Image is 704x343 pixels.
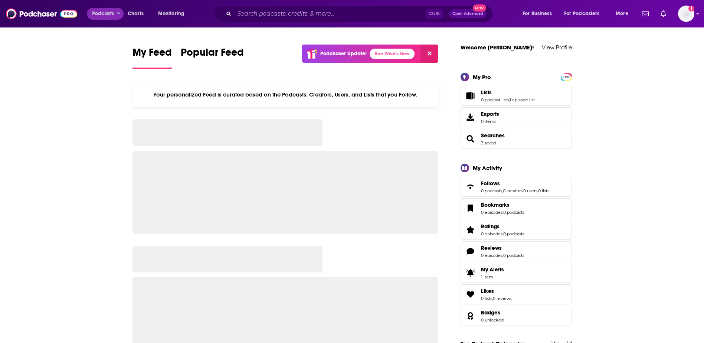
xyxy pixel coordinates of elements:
[463,112,478,122] span: Exports
[463,91,478,101] a: Lists
[481,180,549,187] a: Follows
[562,73,571,79] a: PRO
[463,289,478,300] a: Likes
[481,317,504,323] a: 0 unlocked
[493,296,512,301] a: 0 reviews
[658,7,669,20] a: Show notifications dropdown
[153,8,194,20] button: open menu
[562,74,571,80] span: PRO
[234,8,426,20] input: Search podcasts, credits, & more...
[463,268,478,278] span: My Alerts
[523,9,552,19] span: For Business
[517,8,561,20] button: open menu
[481,111,499,117] span: Exports
[502,188,503,193] span: ,
[481,288,494,294] span: Likes
[461,107,572,127] a: Exports
[132,46,172,63] span: My Feed
[473,4,486,12] span: New
[463,203,478,213] a: Bookmarks
[461,177,572,197] span: Follows
[481,266,504,273] span: My Alerts
[481,309,504,316] a: Badges
[481,245,502,251] span: Reviews
[181,46,244,63] span: Popular Feed
[158,9,184,19] span: Monitoring
[510,97,535,102] a: 1 episode list
[473,73,491,81] div: My Pro
[481,231,502,236] a: 0 episodes
[463,134,478,144] a: Searches
[463,311,478,321] a: Badges
[616,9,628,19] span: More
[481,119,499,124] span: 0 items
[509,97,510,102] span: ,
[87,8,124,20] button: open menu
[461,284,572,304] span: Likes
[564,9,600,19] span: For Podcasters
[181,46,244,69] a: Popular Feed
[461,129,572,149] span: Searches
[610,8,638,20] button: open menu
[123,8,148,20] a: Charts
[221,5,500,22] div: Search podcasts, credits, & more...
[463,246,478,257] a: Reviews
[463,225,478,235] a: Ratings
[426,9,443,19] span: Ctrl K
[481,202,524,208] a: Bookmarks
[461,198,572,218] span: Bookmarks
[452,12,483,16] span: Open Advanced
[481,140,496,146] a: 3 saved
[688,6,694,12] svg: Add a profile image
[449,9,487,18] button: Open AdvancedNew
[492,296,493,301] span: ,
[481,202,510,208] span: Bookmarks
[502,210,503,215] span: ,
[128,9,144,19] span: Charts
[481,97,509,102] a: 0 podcast lists
[523,188,537,193] a: 0 users
[461,44,534,51] a: Welcome [PERSON_NAME]!
[461,306,572,326] span: Badges
[481,210,502,215] a: 0 episodes
[461,86,572,106] span: Lists
[92,9,114,19] span: Podcasts
[481,296,492,301] a: 0 lists
[481,245,524,251] a: Reviews
[481,288,512,294] a: Likes
[481,223,500,230] span: Ratings
[538,188,549,193] a: 0 lists
[503,253,524,258] a: 0 podcasts
[461,220,572,240] span: Ratings
[481,132,505,139] a: Searches
[461,263,572,283] a: My Alerts
[132,46,172,69] a: My Feed
[523,188,523,193] span: ,
[678,6,694,22] button: Show profile menu
[481,180,500,187] span: Follows
[678,6,694,22] span: Logged in as WE_Broadcast
[503,210,524,215] a: 0 podcasts
[481,89,492,96] span: Lists
[6,7,77,21] img: Podchaser - Follow, Share and Rate Podcasts
[502,231,503,236] span: ,
[639,7,652,20] a: Show notifications dropdown
[463,182,478,192] a: Follows
[481,309,500,316] span: Badges
[481,89,535,96] a: Lists
[537,188,538,193] span: ,
[559,8,610,20] button: open menu
[502,253,503,258] span: ,
[503,188,523,193] a: 0 creators
[678,6,694,22] img: User Profile
[503,231,524,236] a: 0 podcasts
[481,223,524,230] a: Ratings
[132,82,439,107] div: Your personalized Feed is curated based on the Podcasts, Creators, Users, and Lists that you Follow.
[481,274,504,280] span: 1 item
[542,44,572,51] a: View Profile
[461,241,572,261] span: Reviews
[320,50,367,57] p: Podchaser Update!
